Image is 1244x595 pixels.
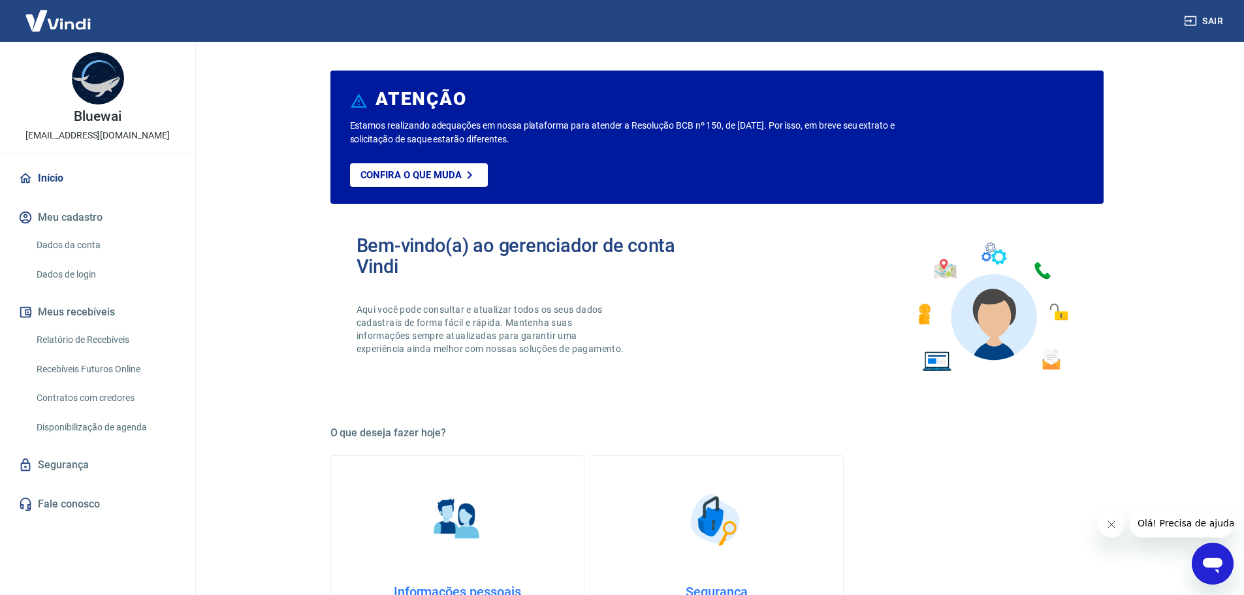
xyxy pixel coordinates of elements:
[350,119,937,146] p: Estamos realizando adequações em nossa plataforma para atender a Resolução BCB nº 150, de [DATE]....
[375,93,466,106] h6: ATENÇÃO
[74,110,121,123] p: Bluewai
[31,356,180,383] a: Recebíveis Futuros Online
[1098,511,1124,538] iframe: Fechar mensagem
[31,327,180,353] a: Relatório de Recebíveis
[31,385,180,411] a: Contratos com credores
[16,298,180,327] button: Meus recebíveis
[1130,509,1234,538] iframe: Mensagem da empresa
[357,235,717,277] h2: Bem-vindo(a) ao gerenciador de conta Vindi
[684,487,749,553] img: Segurança
[1181,9,1228,33] button: Sair
[16,451,180,479] a: Segurança
[72,52,124,105] img: 14d6ef97-1c9c-4ac6-8643-76bb42d459e7.jpeg
[360,169,462,181] p: Confira o que muda
[357,303,627,355] p: Aqui você pode consultar e atualizar todos os seus dados cadastrais de forma fácil e rápida. Mant...
[25,129,170,142] p: [EMAIL_ADDRESS][DOMAIN_NAME]
[1192,543,1234,585] iframe: Botão para abrir a janela de mensagens
[350,163,488,187] a: Confira o que muda
[31,261,180,288] a: Dados de login
[424,487,490,553] img: Informações pessoais
[8,9,110,20] span: Olá! Precisa de ajuda?
[31,232,180,259] a: Dados da conta
[330,426,1104,440] h5: O que deseja fazer hoje?
[16,203,180,232] button: Meu cadastro
[16,164,180,193] a: Início
[31,414,180,441] a: Disponibilização de agenda
[16,1,101,40] img: Vindi
[906,235,1077,379] img: Imagem de um avatar masculino com diversos icones exemplificando as funcionalidades do gerenciado...
[16,490,180,519] a: Fale conosco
